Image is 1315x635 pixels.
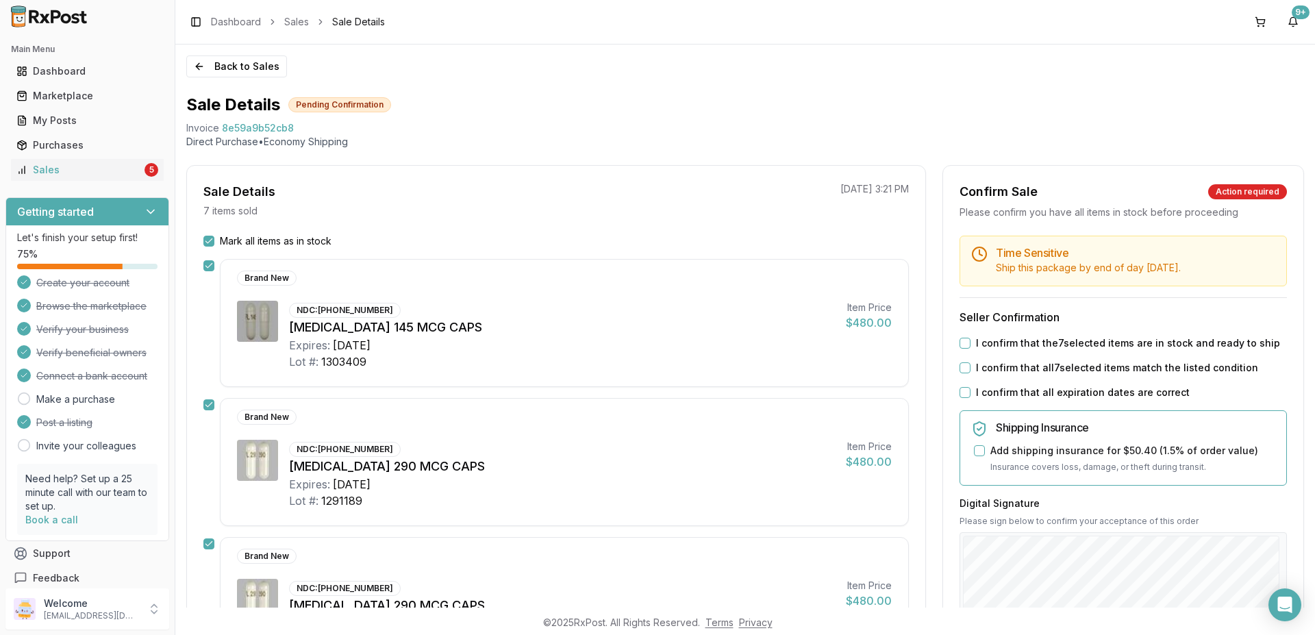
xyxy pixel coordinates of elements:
div: 1303409 [321,353,366,370]
div: Pending Confirmation [288,97,391,112]
span: 8e59a9b52cb8 [222,121,294,135]
button: 9+ [1282,11,1304,33]
h5: Time Sensitive [996,247,1275,258]
p: [EMAIL_ADDRESS][DOMAIN_NAME] [44,610,139,621]
label: Add shipping insurance for $50.40 ( 1.5 % of order value) [990,444,1258,458]
button: Sales5 [5,159,169,181]
p: Direct Purchase • Economy Shipping [186,135,1304,149]
img: Linzess 145 MCG CAPS [237,301,278,342]
span: Sale Details [332,15,385,29]
div: Open Intercom Messenger [1268,588,1301,621]
img: User avatar [14,598,36,620]
div: [MEDICAL_DATA] 290 MCG CAPS [289,457,835,476]
p: Welcome [44,597,139,610]
div: Dashboard [16,64,158,78]
h5: Shipping Insurance [996,422,1275,433]
p: 7 items sold [203,204,258,218]
button: Feedback [5,566,169,590]
label: I confirm that all expiration dates are correct [976,386,1190,399]
div: 9+ [1292,5,1310,19]
h2: Main Menu [11,44,164,55]
div: $480.00 [846,314,892,331]
span: Post a listing [36,416,92,429]
img: Linzess 290 MCG CAPS [237,579,278,620]
button: Support [5,541,169,566]
a: Dashboard [211,15,261,29]
div: Expires: [289,476,330,493]
label: I confirm that all 7 selected items match the listed condition [976,361,1258,375]
div: Brand New [237,549,297,564]
a: Dashboard [11,59,164,84]
div: 5 [145,163,158,177]
button: My Posts [5,110,169,132]
div: Marketplace [16,89,158,103]
a: Invite your colleagues [36,439,136,453]
div: [MEDICAL_DATA] 145 MCG CAPS [289,318,835,337]
div: Sales [16,163,142,177]
div: Action required [1208,184,1287,199]
p: Need help? Set up a 25 minute call with our team to set up. [25,472,149,513]
a: Privacy [739,617,773,628]
div: NDC: [PHONE_NUMBER] [289,442,401,457]
div: Confirm Sale [960,182,1038,201]
h1: Sale Details [186,94,280,116]
p: Let's finish your setup first! [17,231,158,245]
a: Sales [284,15,309,29]
a: Terms [705,617,734,628]
div: Expires: [289,337,330,353]
nav: breadcrumb [211,15,385,29]
div: Brand New [237,271,297,286]
p: Please sign below to confirm your acceptance of this order [960,516,1287,527]
div: $480.00 [846,593,892,609]
div: Invoice [186,121,219,135]
span: 75 % [17,247,38,261]
a: My Posts [11,108,164,133]
img: RxPost Logo [5,5,93,27]
div: 1291189 [321,493,362,509]
div: Lot #: [289,353,318,370]
span: Create your account [36,276,129,290]
img: Linzess 290 MCG CAPS [237,440,278,481]
span: Browse the marketplace [36,299,147,313]
h3: Digital Signature [960,497,1287,510]
a: Purchases [11,133,164,158]
p: [DATE] 3:21 PM [840,182,909,196]
h3: Getting started [17,203,94,220]
div: NDC: [PHONE_NUMBER] [289,303,401,318]
button: Marketplace [5,85,169,107]
div: Item Price [846,440,892,453]
div: Item Price [846,301,892,314]
button: Back to Sales [186,55,287,77]
span: Ship this package by end of day [DATE] . [996,262,1181,273]
p: Insurance covers loss, damage, or theft during transit. [990,460,1275,474]
div: $480.00 [846,453,892,470]
div: NDC: [PHONE_NUMBER] [289,581,401,596]
div: [DATE] [333,337,371,353]
div: [DATE] [333,476,371,493]
label: I confirm that the 7 selected items are in stock and ready to ship [976,336,1280,350]
a: Book a call [25,514,78,525]
div: [MEDICAL_DATA] 290 MCG CAPS [289,596,835,615]
a: Make a purchase [36,393,115,406]
label: Mark all items as in stock [220,234,331,248]
button: Purchases [5,134,169,156]
span: Verify your business [36,323,129,336]
span: Verify beneficial owners [36,346,147,360]
div: Lot #: [289,493,318,509]
div: Purchases [16,138,158,152]
span: Feedback [33,571,79,585]
div: Sale Details [203,182,275,201]
a: Marketplace [11,84,164,108]
div: My Posts [16,114,158,127]
div: Item Price [846,579,892,593]
button: Dashboard [5,60,169,82]
div: Brand New [237,410,297,425]
a: Sales5 [11,158,164,182]
span: Connect a bank account [36,369,147,383]
h3: Seller Confirmation [960,309,1287,325]
div: Please confirm you have all items in stock before proceeding [960,206,1287,219]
